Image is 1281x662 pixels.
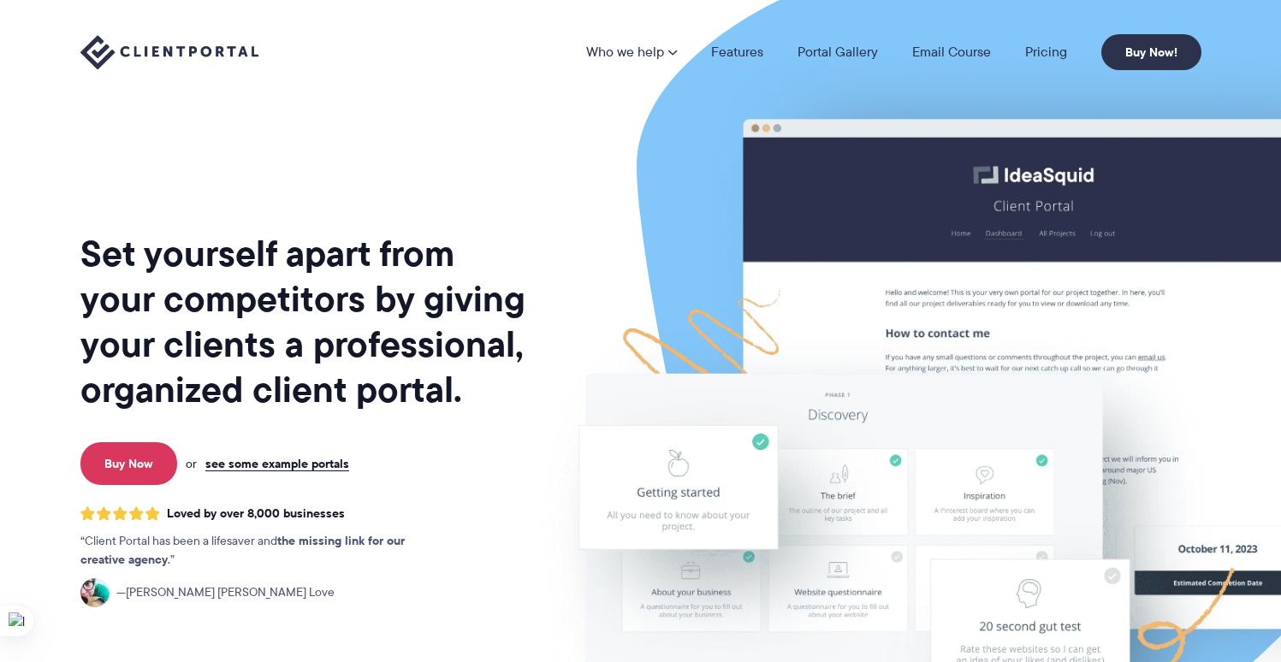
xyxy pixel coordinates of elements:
[711,45,763,59] a: Features
[1101,34,1201,70] a: Buy Now!
[912,45,991,59] a: Email Course
[167,506,345,521] span: Loved by over 8,000 businesses
[80,442,177,485] a: Buy Now
[80,532,440,570] p: Client Portal has been a lifesaver and .
[80,231,529,412] h1: Set yourself apart from your competitors by giving your clients a professional, organized client ...
[1025,45,1067,59] a: Pricing
[205,456,349,471] a: see some example portals
[186,456,197,471] span: or
[116,583,335,602] span: [PERSON_NAME] [PERSON_NAME] Love
[586,45,677,59] a: Who we help
[80,531,405,569] strong: the missing link for our creative agency
[798,45,878,59] a: Portal Gallery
